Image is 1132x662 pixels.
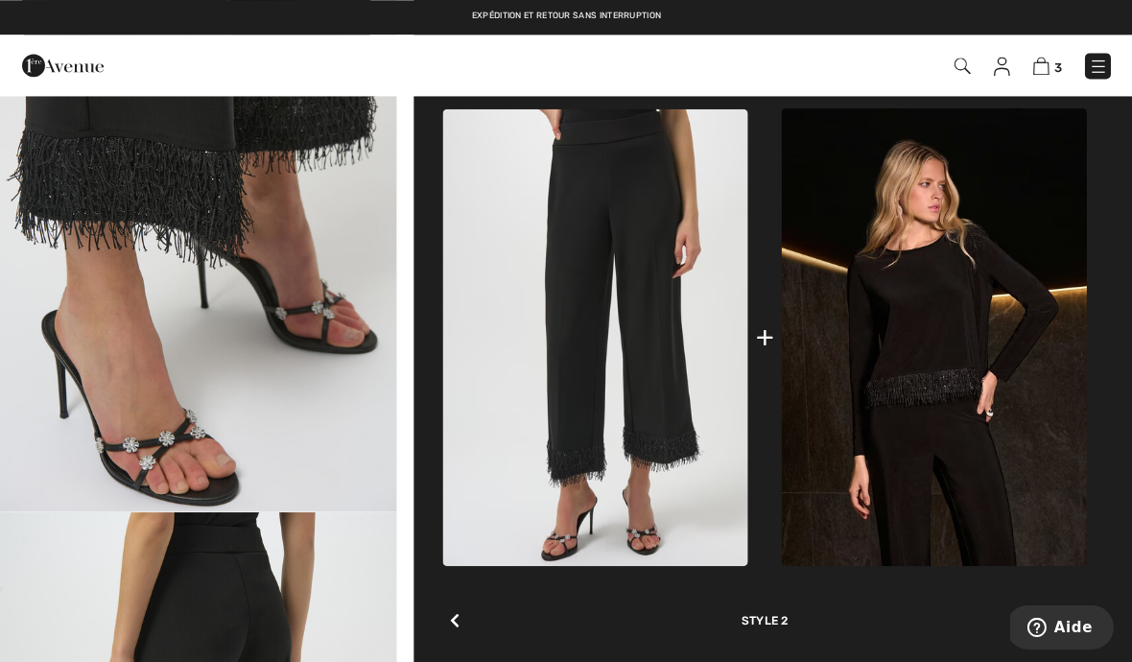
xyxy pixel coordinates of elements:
[1088,57,1107,76] img: Menu
[755,315,773,358] div: +
[1032,57,1049,75] img: Panier d'achat
[993,57,1009,76] img: Mes infos
[954,58,970,74] img: Recherche
[22,46,104,84] img: 1ère Avenue
[471,11,660,20] a: Expédition et retour sans interruption
[781,107,1086,565] img: Pull Ras-du-cou Chic modèle 254148
[1032,54,1061,77] a: 3
[442,565,1086,628] div: Style 2
[442,108,747,565] img: Pantalon à Franges Taille Haute modèle 254147
[1053,60,1061,75] span: 3
[1009,604,1113,652] iframe: Ouvre un widget dans lequel vous pouvez trouver plus d’informations
[22,55,104,73] a: 1ère Avenue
